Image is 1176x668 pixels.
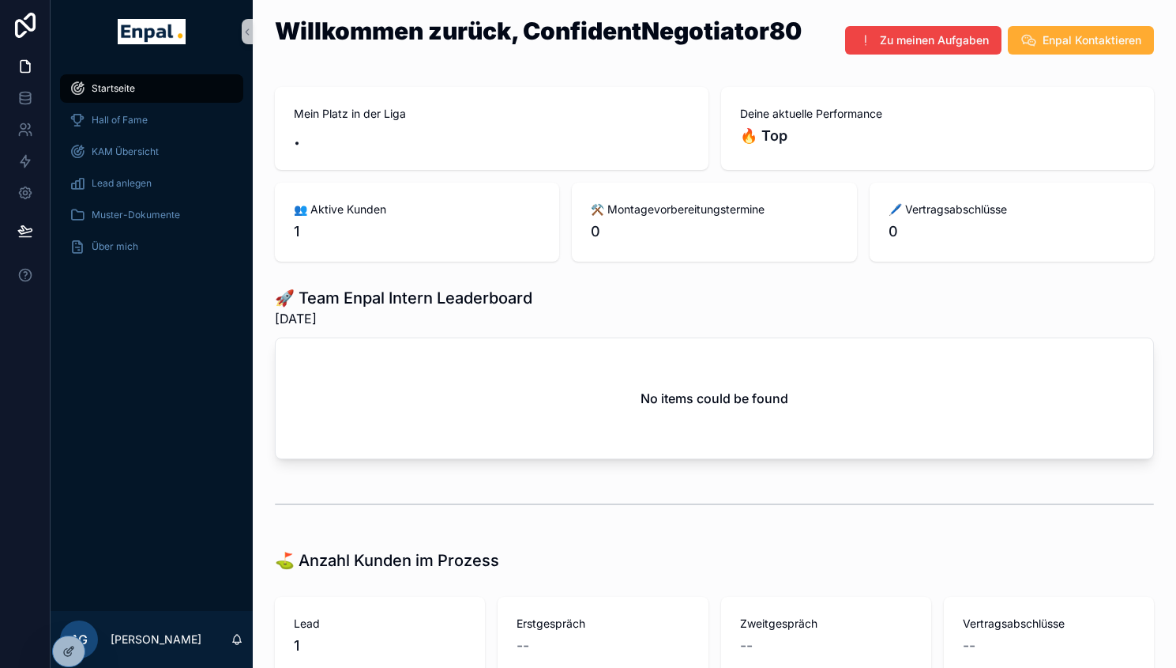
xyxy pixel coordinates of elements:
span: 1 [294,221,540,243]
div: scrollable content [51,63,253,281]
span: -- [740,635,753,657]
span: Lead anlegen [92,177,152,190]
img: App logo [118,19,185,44]
span: Lead [294,616,466,632]
span: 0 [591,221,837,243]
h2: . [294,125,689,151]
span: Deine aktuelle Performance [740,106,1136,122]
span: 🖊️ Vertragsabschlüsse [889,202,1135,217]
span: ⚒️ Montagevorbereitungstermine [591,202,837,217]
a: Hall of Fame [60,106,243,134]
strong: 🔥 Top [740,127,787,144]
a: Lead anlegen [60,169,243,198]
span: Vertragsabschlüsse [963,616,1135,632]
h1: ⛳ Anzahl Kunden im Prozess [275,549,499,572]
span: -- [963,635,975,657]
span: Hall of Fame [92,114,148,126]
span: Muster-Dokumente [92,209,180,221]
p: [PERSON_NAME] [111,632,201,647]
a: Startseite [60,74,243,103]
span: Zu meinen Aufgaben [880,32,989,48]
h1: 🚀 Team Enpal Intern Leaderboard [275,287,532,309]
span: Erstgespräch [517,616,689,632]
span: Zweitgespräch [740,616,912,632]
span: Enpal Kontaktieren [1043,32,1141,48]
h2: No items could be found [641,389,788,408]
span: [DATE] [275,309,532,328]
span: -- [517,635,529,657]
span: 0 [889,221,1135,243]
a: KAM Übersicht [60,138,243,166]
span: 👥 Aktive Kunden [294,202,540,217]
span: Startseite [92,82,135,95]
span: AG [70,630,88,649]
h1: Willkommen zurück, ConfidentNegotiator80 [275,19,802,43]
a: Über mich [60,232,243,261]
span: Mein Platz in der Liga [294,106,689,122]
a: Muster-Dokumente [60,201,243,229]
span: Über mich [92,240,138,253]
button: Zu meinen Aufgaben [845,26,1001,55]
button: Enpal Kontaktieren [1008,26,1154,55]
span: KAM Übersicht [92,145,159,158]
span: 1 [294,635,466,657]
